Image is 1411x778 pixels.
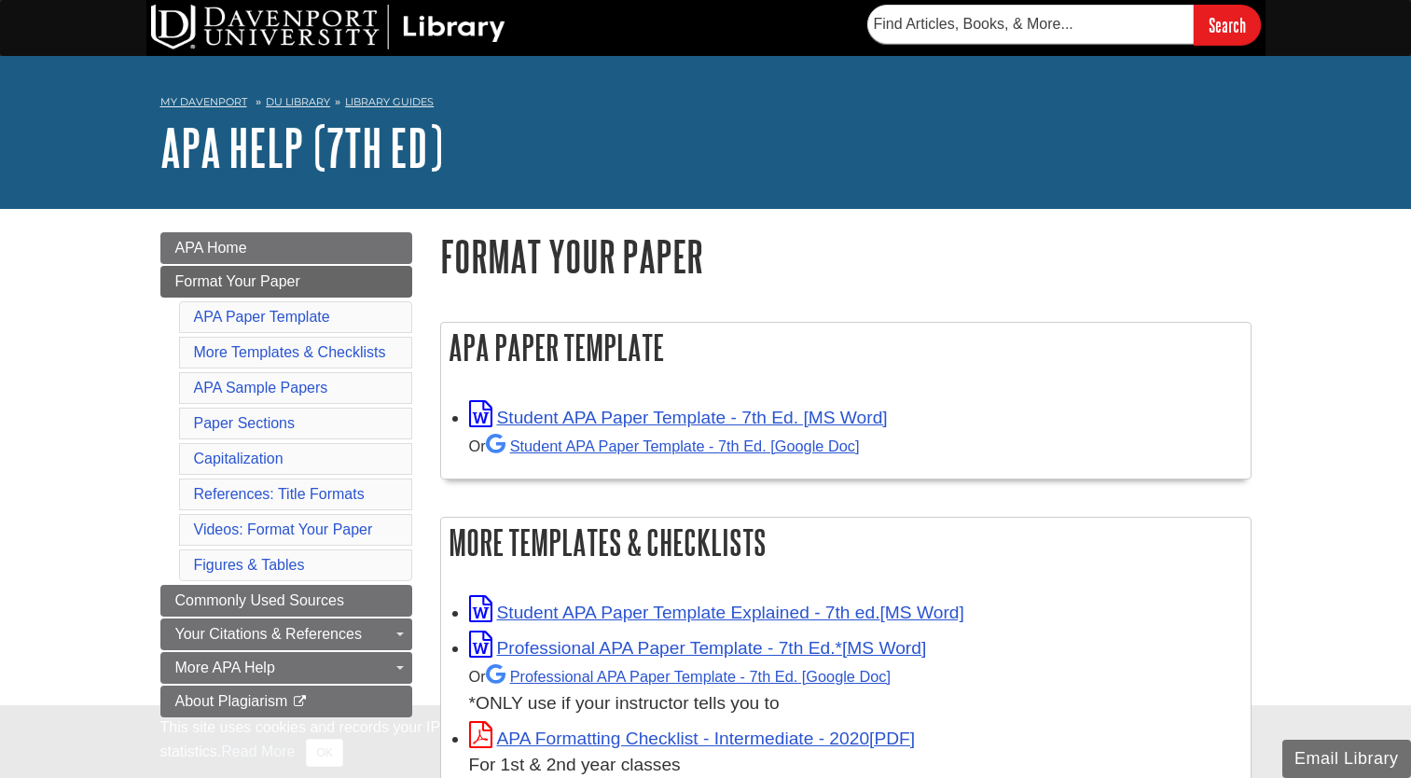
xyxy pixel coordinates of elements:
a: Paper Sections [194,415,296,431]
span: Format Your Paper [175,273,300,289]
a: More Templates & Checklists [194,344,386,360]
a: Professional APA Paper Template - 7th Ed. [486,668,891,685]
a: Format Your Paper [160,266,412,298]
a: References: Title Formats [194,486,365,502]
a: About Plagiarism [160,686,412,717]
span: Your Citations & References [175,626,362,642]
a: Link opens in new window [469,408,888,427]
a: Figures & Tables [194,557,305,573]
a: Link opens in new window [469,603,964,622]
span: More APA Help [175,660,275,675]
input: Find Articles, Books, & More... [867,5,1194,44]
a: More APA Help [160,652,412,684]
i: This link opens in a new window [292,696,308,708]
a: APA Help (7th Ed) [160,118,443,176]
a: Commonly Used Sources [160,585,412,617]
a: APA Sample Papers [194,380,328,396]
a: Student APA Paper Template - 7th Ed. [Google Doc] [486,438,860,454]
small: Or [469,438,860,454]
h2: More Templates & Checklists [441,518,1251,567]
a: Link opens in new window [469,638,927,658]
span: About Plagiarism [175,693,288,709]
h2: APA Paper Template [441,323,1251,372]
a: Videos: Format Your Paper [194,521,373,537]
form: Searches DU Library's articles, books, and more [867,5,1261,45]
a: Library Guides [345,95,434,108]
img: DU Library [151,5,505,49]
div: Guide Page Menu [160,232,412,717]
a: APA Paper Template [194,309,330,325]
a: Capitalization [194,451,284,466]
a: Your Citations & References [160,618,412,650]
span: APA Home [175,240,247,256]
span: Commonly Used Sources [175,592,344,608]
nav: breadcrumb [160,90,1252,119]
small: Or [469,668,891,685]
input: Search [1194,5,1261,45]
button: Email Library [1282,740,1411,778]
h1: Format Your Paper [440,232,1252,280]
a: DU Library [266,95,330,108]
a: APA Home [160,232,412,264]
div: *ONLY use if your instructor tells you to [469,662,1241,717]
a: Link opens in new window [469,729,916,748]
a: My Davenport [160,94,247,110]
